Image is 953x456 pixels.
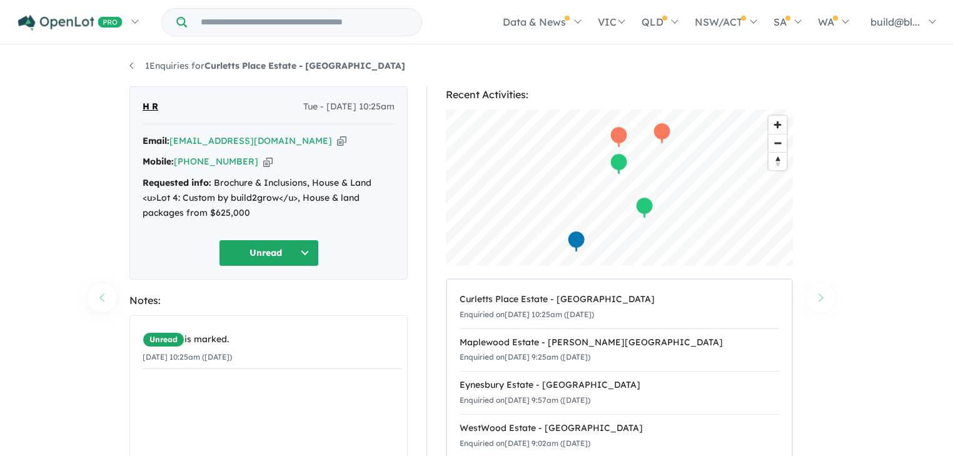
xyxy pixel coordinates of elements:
[610,153,628,176] div: Map marker
[460,421,779,436] div: WestWood Estate - [GEOGRAPHIC_DATA]
[129,292,408,309] div: Notes:
[460,371,779,415] a: Eynesbury Estate - [GEOGRAPHIC_DATA]Enquiried on[DATE] 9:57am ([DATE])
[143,99,158,114] span: H R
[460,328,779,372] a: Maplewood Estate - [PERSON_NAME][GEOGRAPHIC_DATA]Enquiried on[DATE] 9:25am ([DATE])
[446,109,793,266] canvas: Map
[303,99,395,114] span: Tue - [DATE] 10:25am
[460,292,779,307] div: Curletts Place Estate - [GEOGRAPHIC_DATA]
[189,9,419,36] input: Try estate name, suburb, builder or developer
[460,335,779,350] div: Maplewood Estate - [PERSON_NAME][GEOGRAPHIC_DATA]
[460,395,590,405] small: Enquiried on [DATE] 9:57am ([DATE])
[143,332,184,347] span: Unread
[870,16,920,28] span: build@bl...
[263,155,273,168] button: Copy
[129,60,405,71] a: 1Enquiries forCurletts Place Estate - [GEOGRAPHIC_DATA]
[769,116,787,134] button: Zoom in
[460,310,594,319] small: Enquiried on [DATE] 10:25am ([DATE])
[337,134,346,148] button: Copy
[204,60,405,71] strong: Curletts Place Estate - [GEOGRAPHIC_DATA]
[143,156,174,167] strong: Mobile:
[635,196,654,220] div: Map marker
[18,15,123,31] img: Openlot PRO Logo White
[143,135,169,146] strong: Email:
[769,134,787,152] button: Zoom out
[143,176,395,220] div: Brochure & Inclusions, House & Land <u>Lot 4: Custom by build2grow</u>, House & land packages fro...
[169,135,332,146] a: [EMAIL_ADDRESS][DOMAIN_NAME]
[769,153,787,170] span: Reset bearing to north
[460,438,590,448] small: Enquiried on [DATE] 9:02am ([DATE])
[174,156,258,167] a: [PHONE_NUMBER]
[143,332,402,347] div: is marked.
[460,286,779,329] a: Curletts Place Estate - [GEOGRAPHIC_DATA]Enquiried on[DATE] 10:25am ([DATE])
[446,86,793,103] div: Recent Activities:
[460,352,590,362] small: Enquiried on [DATE] 9:25am ([DATE])
[143,352,232,362] small: [DATE] 10:25am ([DATE])
[143,177,211,188] strong: Requested info:
[567,230,586,253] div: Map marker
[460,378,779,393] div: Eynesbury Estate - [GEOGRAPHIC_DATA]
[769,152,787,170] button: Reset bearing to north
[219,240,319,266] button: Unread
[653,122,672,145] div: Map marker
[610,126,628,149] div: Map marker
[129,59,824,74] nav: breadcrumb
